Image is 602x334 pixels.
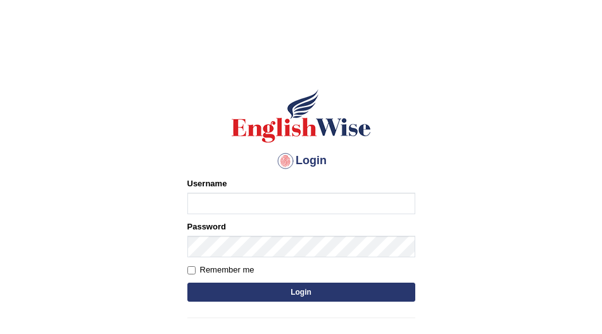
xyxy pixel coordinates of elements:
[187,177,227,189] label: Username
[187,283,415,302] button: Login
[187,151,415,171] h4: Login
[187,221,226,233] label: Password
[229,87,373,145] img: Logo of English Wise sign in for intelligent practice with AI
[187,266,196,274] input: Remember me
[187,264,254,276] label: Remember me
